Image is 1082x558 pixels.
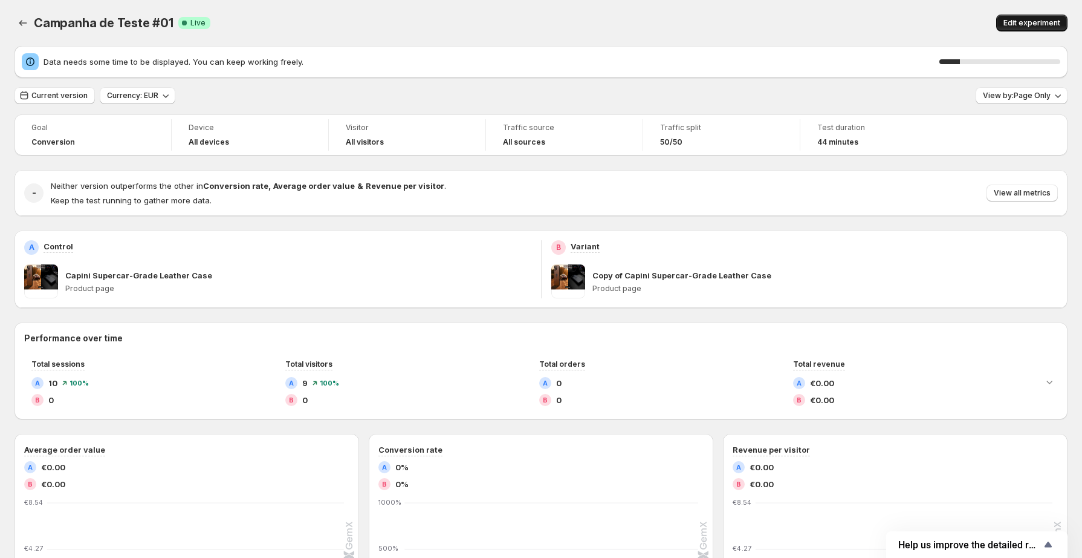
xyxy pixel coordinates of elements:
[660,122,783,148] a: Traffic split50/50
[65,269,212,281] p: Capini Supercar-Grade Leather Case
[817,137,858,147] span: 44 minutes
[189,137,229,147] h4: All devices
[285,359,332,369] span: Total visitors
[24,545,43,553] text: €4.27
[996,15,1067,31] button: Edit experiment
[378,545,398,553] text: 500%
[382,481,387,488] h2: B
[660,137,682,147] span: 50/50
[44,240,73,252] p: Control
[203,181,268,191] strong: Conversion rate
[24,498,44,507] text: €8.54
[556,243,561,252] h2: B
[817,122,941,148] a: Test duration44 minutes
[592,284,1058,294] p: Product page
[543,379,548,387] h2: A
[986,185,1058,202] button: View all metrics
[1041,373,1058,390] button: Expand chart
[34,16,173,30] span: Campanha de Teste #01
[797,379,802,387] h2: A
[41,461,65,473] span: €0.00
[31,359,85,369] span: Total sessions
[592,269,771,281] p: Copy of Capini Supercar-Grade Leather Case
[24,332,1058,344] h2: Performance over time
[48,377,57,389] span: 10
[503,122,626,148] a: Traffic sourceAll sources
[736,464,741,471] h2: A
[28,481,33,488] h2: B
[346,122,468,148] a: VisitorAll visitors
[382,464,387,471] h2: A
[289,379,294,387] h2: A
[189,123,311,133] span: Device
[539,359,585,369] span: Total orders
[268,181,271,191] strong: ,
[32,187,36,199] h2: -
[346,123,468,133] span: Visitor
[35,379,40,387] h2: A
[273,181,355,191] strong: Average order value
[1003,18,1060,28] span: Edit experiment
[35,396,40,404] h2: B
[733,444,810,456] h3: Revenue per visitor
[51,181,446,191] span: Neither version outperforms the other in .
[378,444,442,456] h3: Conversion rate
[15,87,95,104] button: Current version
[41,478,65,490] span: €0.00
[189,122,311,148] a: DeviceAll devices
[31,137,75,147] span: Conversion
[31,91,88,100] span: Current version
[48,394,54,406] span: 0
[733,545,751,553] text: €4.27
[503,137,545,147] h4: All sources
[736,481,741,488] h2: B
[107,91,158,100] span: Currency: EUR
[28,464,33,471] h2: A
[793,359,845,369] span: Total revenue
[810,377,834,389] span: €0.00
[31,123,154,133] span: Goal
[378,498,401,507] text: 1000%
[810,394,834,406] span: €0.00
[994,188,1051,198] span: View all metrics
[302,377,308,389] span: 9
[190,18,206,28] span: Live
[357,181,363,191] strong: &
[817,123,941,133] span: Test duration
[29,243,34,252] h2: A
[750,461,774,473] span: €0.00
[660,123,783,133] span: Traffic split
[51,195,212,205] span: Keep the test running to gather more data.
[571,240,600,252] p: Variant
[346,137,384,147] h4: All visitors
[543,396,548,404] h2: B
[395,478,409,490] span: 0%
[320,379,339,387] span: 100 %
[31,122,154,148] a: GoalConversion
[556,394,562,406] span: 0
[366,181,444,191] strong: Revenue per visitor
[302,394,308,406] span: 0
[551,264,585,298] img: Copy of Capini Supercar-Grade Leather Case
[898,537,1055,552] button: Show survey - Help us improve the detailed report for A/B campaigns
[100,87,175,104] button: Currency: EUR
[70,379,89,387] span: 100 %
[44,56,939,68] span: Data needs some time to be displayed. You can keep working freely.
[65,284,531,294] p: Product page
[733,498,752,507] text: €8.54
[395,461,409,473] span: 0%
[289,396,294,404] h2: B
[556,377,562,389] span: 0
[24,444,105,456] h3: Average order value
[15,15,31,31] button: Back
[976,87,1067,104] button: View by:Page Only
[983,91,1051,100] span: View by: Page Only
[503,123,626,133] span: Traffic source
[24,264,58,298] img: Capini Supercar-Grade Leather Case
[898,539,1041,551] span: Help us improve the detailed report for A/B campaigns
[797,396,802,404] h2: B
[750,478,774,490] span: €0.00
